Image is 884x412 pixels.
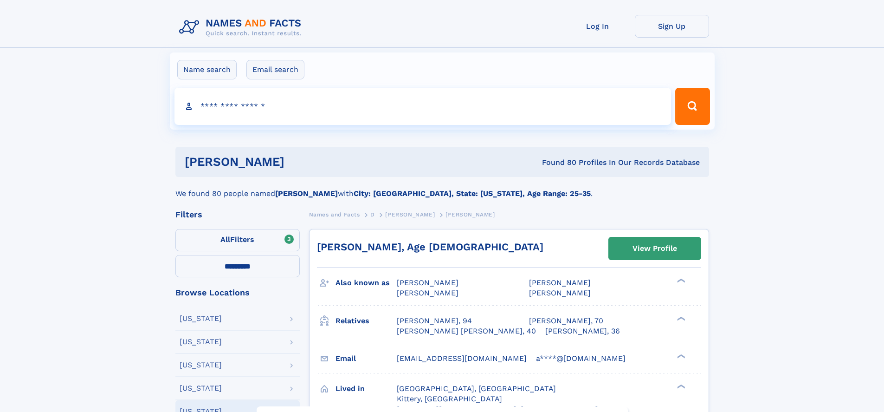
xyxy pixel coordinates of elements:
[529,278,591,287] span: [PERSON_NAME]
[175,177,709,199] div: We found 80 people named with .
[397,316,472,326] a: [PERSON_NAME], 94
[397,384,556,393] span: [GEOGRAPHIC_DATA], [GEOGRAPHIC_DATA]
[561,15,635,38] a: Log In
[675,278,686,284] div: ❯
[220,235,230,244] span: All
[177,60,237,79] label: Name search
[545,326,620,336] a: [PERSON_NAME], 36
[180,338,222,346] div: [US_STATE]
[397,326,536,336] a: [PERSON_NAME] [PERSON_NAME], 40
[180,315,222,322] div: [US_STATE]
[397,354,527,363] span: [EMAIL_ADDRESS][DOMAIN_NAME]
[180,361,222,369] div: [US_STATE]
[370,211,375,218] span: D
[175,288,300,297] div: Browse Locations
[354,189,591,198] b: City: [GEOGRAPHIC_DATA], State: [US_STATE], Age Range: 25-35
[385,209,435,220] a: [PERSON_NAME]
[445,211,495,218] span: [PERSON_NAME]
[370,209,375,220] a: D
[397,288,458,297] span: [PERSON_NAME]
[632,238,677,259] div: View Profile
[336,351,397,366] h3: Email
[309,209,360,220] a: Names and Facts
[336,381,397,397] h3: Lived in
[675,88,710,125] button: Search Button
[609,237,701,260] a: View Profile
[397,278,458,287] span: [PERSON_NAME]
[317,241,543,253] a: [PERSON_NAME], Age [DEMOGRAPHIC_DATA]
[175,210,300,219] div: Filters
[180,385,222,392] div: [US_STATE]
[174,88,671,125] input: search input
[675,383,686,389] div: ❯
[675,353,686,359] div: ❯
[529,316,603,326] a: [PERSON_NAME], 70
[413,157,700,168] div: Found 80 Profiles In Our Records Database
[336,313,397,329] h3: Relatives
[175,229,300,251] label: Filters
[675,315,686,321] div: ❯
[336,275,397,291] h3: Also known as
[275,189,338,198] b: [PERSON_NAME]
[246,60,304,79] label: Email search
[385,211,435,218] span: [PERSON_NAME]
[185,156,413,168] h1: [PERSON_NAME]
[397,394,502,403] span: Kittery, [GEOGRAPHIC_DATA]
[175,15,309,40] img: Logo Names and Facts
[635,15,709,38] a: Sign Up
[529,288,591,297] span: [PERSON_NAME]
